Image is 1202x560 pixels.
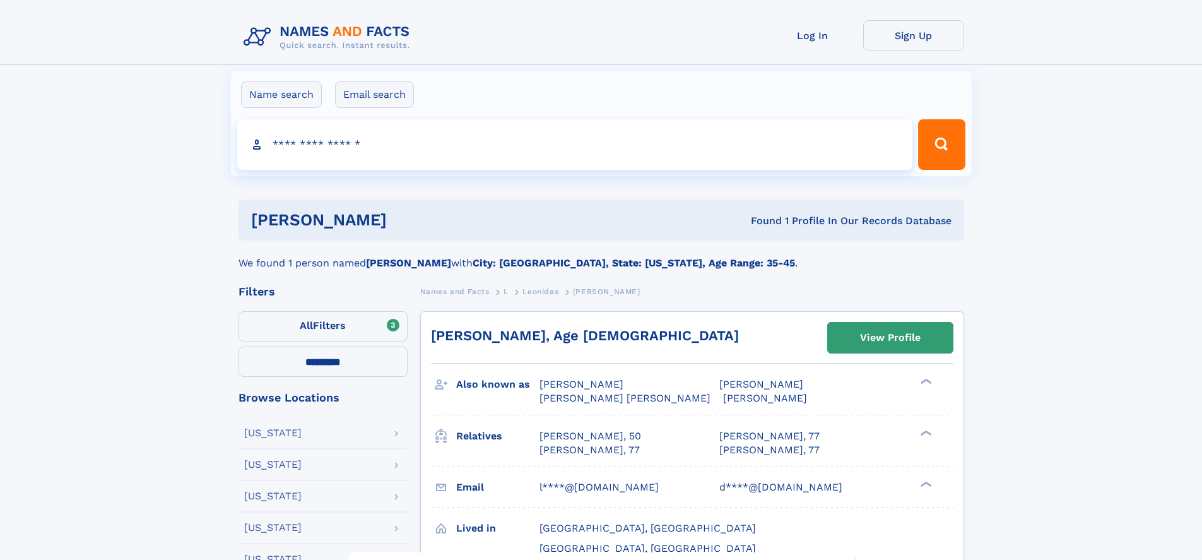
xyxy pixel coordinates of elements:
[244,491,302,501] div: [US_STATE]
[456,518,539,539] h3: Lived in
[917,480,933,488] div: ❯
[456,426,539,447] h3: Relatives
[244,428,302,438] div: [US_STATE]
[431,328,739,343] a: [PERSON_NAME], Age [DEMOGRAPHIC_DATA]
[239,20,420,54] img: Logo Names and Facts
[366,257,451,269] b: [PERSON_NAME]
[251,212,569,228] h1: [PERSON_NAME]
[239,392,408,403] div: Browse Locations
[569,214,952,228] div: Found 1 Profile In Our Records Database
[539,522,756,534] span: [GEOGRAPHIC_DATA], [GEOGRAPHIC_DATA]
[456,477,539,498] h3: Email
[918,119,965,170] button: Search Button
[237,119,913,170] input: search input
[244,460,302,470] div: [US_STATE]
[762,20,863,51] a: Log In
[917,378,933,386] div: ❯
[504,287,509,296] span: L
[239,241,964,271] div: We found 1 person named with .
[723,392,807,404] span: [PERSON_NAME]
[539,392,710,404] span: [PERSON_NAME] [PERSON_NAME]
[573,287,640,296] span: [PERSON_NAME]
[504,283,509,299] a: L
[539,542,756,554] span: [GEOGRAPHIC_DATA], [GEOGRAPHIC_DATA]
[539,378,623,390] span: [PERSON_NAME]
[522,283,558,299] a: Leonidas
[539,429,641,443] a: [PERSON_NAME], 50
[420,283,490,299] a: Names and Facts
[719,429,820,443] a: [PERSON_NAME], 77
[719,378,803,390] span: [PERSON_NAME]
[456,374,539,395] h3: Also known as
[239,311,408,342] label: Filters
[828,323,953,353] a: View Profile
[300,319,313,331] span: All
[244,523,302,533] div: [US_STATE]
[473,257,795,269] b: City: [GEOGRAPHIC_DATA], State: [US_STATE], Age Range: 35-45
[917,429,933,437] div: ❯
[522,287,558,296] span: Leonidas
[239,286,408,297] div: Filters
[863,20,964,51] a: Sign Up
[539,443,640,457] a: [PERSON_NAME], 77
[241,81,322,108] label: Name search
[860,323,921,352] div: View Profile
[719,443,820,457] a: [PERSON_NAME], 77
[335,81,414,108] label: Email search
